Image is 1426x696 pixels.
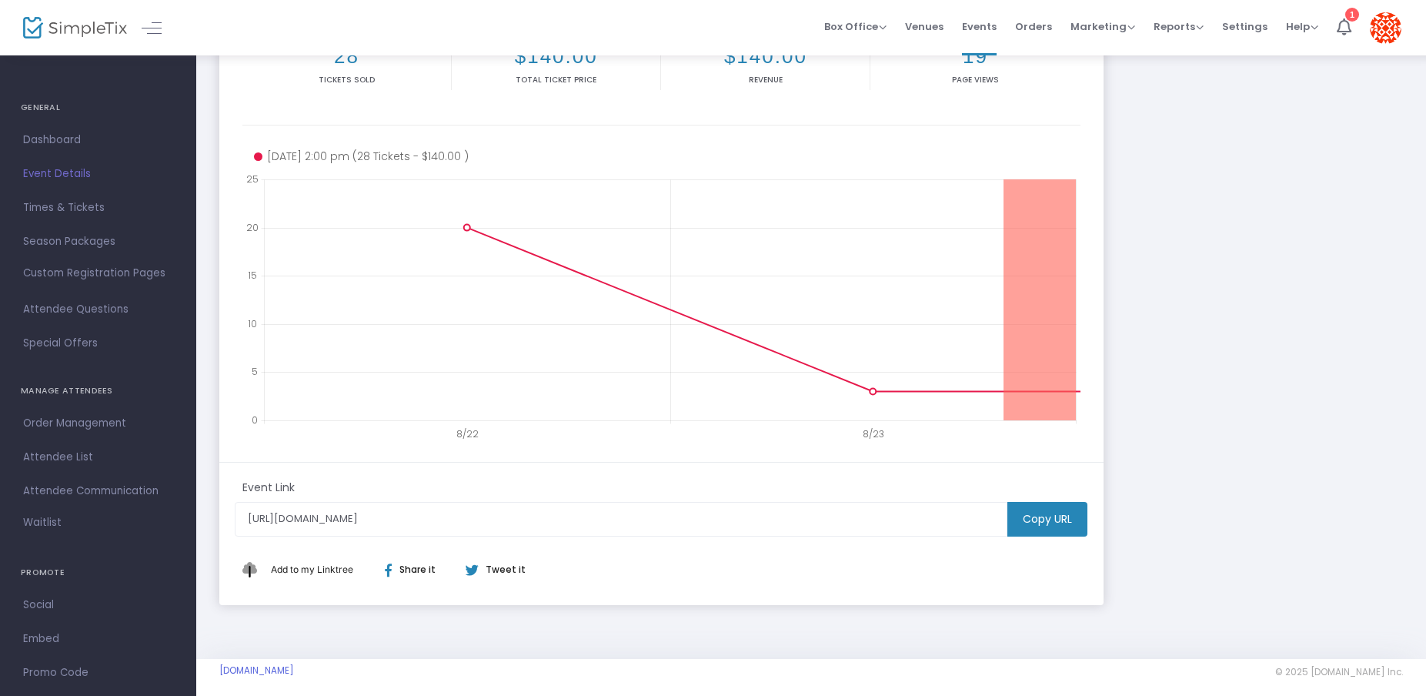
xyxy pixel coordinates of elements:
span: Dashboard [23,130,173,150]
h2: $140.00 [664,45,867,69]
span: Times & Tickets [23,198,173,218]
span: Venues [905,7,943,46]
span: Event Details [23,164,173,184]
span: Reports [1154,19,1204,34]
span: Attendee Questions [23,299,173,320]
span: Box Office [824,19,887,34]
m-panel-subtitle: Event Link [242,480,295,496]
span: © 2025 [DOMAIN_NAME] Inc. [1275,666,1403,678]
h4: GENERAL [21,92,175,123]
text: 8/22 [456,427,479,440]
span: Waitlist [23,515,62,530]
span: Custom Registration Pages [23,266,165,281]
span: Orders [1015,7,1052,46]
span: Attendee List [23,447,173,467]
p: Total Ticket Price [455,74,657,85]
text: 5 [252,365,258,378]
span: Settings [1222,7,1267,46]
h2: 28 [245,45,448,69]
text: 0 [252,413,258,427]
span: Season Packages [23,232,173,252]
span: Promo Code [23,663,173,683]
img: linktree [242,562,267,577]
p: Page Views [873,74,1077,85]
span: Events [962,7,997,46]
span: Embed [23,629,173,649]
span: Add to my Linktree [271,564,353,575]
h2: 19 [873,45,1077,69]
a: [DOMAIN_NAME] [219,664,294,677]
text: 20 [246,220,259,233]
m-button: Copy URL [1007,502,1087,537]
span: Special Offers [23,333,173,353]
h4: MANAGE ATTENDEES [21,376,175,407]
span: Order Management [23,413,173,433]
text: 25 [246,172,259,186]
text: 10 [248,316,257,330]
text: 8/23 [863,427,884,440]
p: Tickets sold [245,74,448,85]
span: Attendee Communication [23,481,173,501]
h4: PROMOTE [21,557,175,588]
span: Social [23,595,173,615]
div: 1 [1345,8,1359,22]
span: Help [1286,19,1318,34]
h2: $140.00 [455,45,657,69]
div: Share it [369,563,465,577]
span: Marketing [1070,19,1135,34]
button: Add This to My Linktree [267,551,357,588]
div: Tweet it [450,563,533,577]
p: Revenue [664,74,867,85]
text: 15 [248,269,257,282]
